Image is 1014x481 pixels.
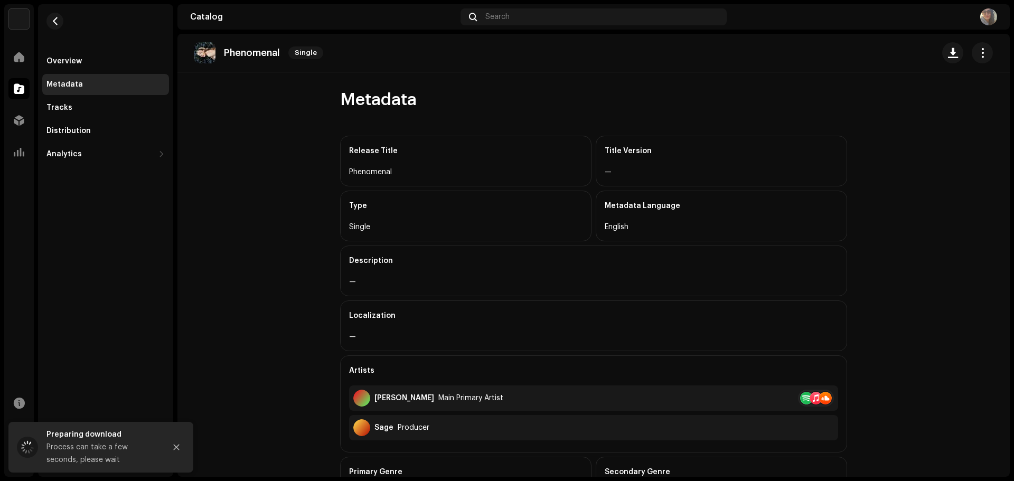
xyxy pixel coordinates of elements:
[485,13,510,21] span: Search
[46,127,91,135] div: Distribution
[166,437,187,458] button: Close
[46,428,157,441] div: Preparing download
[374,394,434,402] div: [PERSON_NAME]
[349,301,838,331] div: Localization
[605,221,838,233] div: English
[42,51,169,72] re-m-nav-item: Overview
[349,246,838,276] div: Description
[980,8,997,25] img: 956a3341-334d-4b4b-9fc1-3286c3f72ed8
[349,276,838,288] div: —
[349,166,583,178] div: Phenomenal
[438,394,503,402] div: Main Primary Artist
[349,136,583,166] div: Release Title
[224,48,280,59] p: Phenomenal
[349,221,583,233] div: Single
[42,74,169,95] re-m-nav-item: Metadata
[190,13,456,21] div: Catalog
[605,136,838,166] div: Title Version
[398,423,429,432] div: Producer
[8,8,30,30] img: 34f81ff7-2202-4073-8c5d-62963ce809f3
[46,150,82,158] div: Analytics
[349,191,583,221] div: Type
[605,166,838,178] div: —
[46,103,72,112] div: Tracks
[605,191,838,221] div: Metadata Language
[42,97,169,118] re-m-nav-item: Tracks
[46,441,157,466] div: Process can take a few seconds, please wait
[46,80,83,89] div: Metadata
[288,46,323,59] span: Single
[42,144,169,165] re-m-nav-dropdown: Analytics
[42,120,169,142] re-m-nav-item: Distribution
[349,356,838,385] div: Artists
[46,57,82,65] div: Overview
[349,331,838,343] div: —
[374,423,393,432] div: Sage
[340,89,417,110] span: Metadata
[194,42,215,63] img: 918831e2-8168-4ec3-84df-180867041601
